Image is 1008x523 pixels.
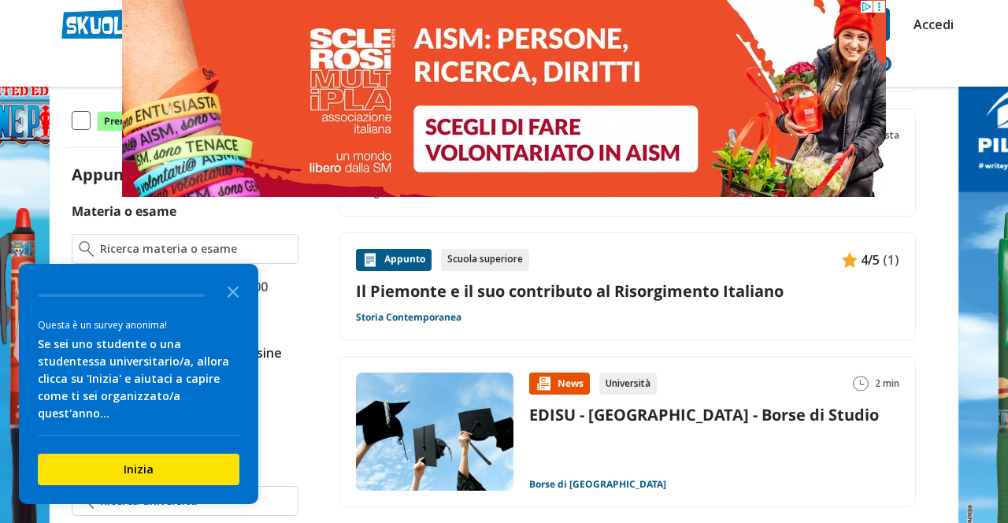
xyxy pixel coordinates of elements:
a: Borse di [GEOGRAPHIC_DATA] [529,478,666,491]
div: Università [599,373,657,395]
a: Storia Contemporanea [356,311,461,324]
button: Inizia [38,454,239,485]
input: Ricerca materia o esame [100,241,291,257]
button: Close the survey [217,275,249,306]
div: News [529,373,590,395]
div: Se sei uno studente o una studentessa universitario/a, allora clicca su 'Inizia' e aiutaci a capi... [38,336,239,422]
div: Appunto [356,249,432,271]
a: Il Piemonte e il suo contributo al Risorgimento Italiano [356,280,899,302]
a: Accedi [913,8,947,41]
label: Appunti [72,164,161,185]
a: EDISU - [GEOGRAPHIC_DATA] - Borse di Studio [529,404,879,425]
img: Tempo lettura [853,376,869,391]
span: (1) [883,250,899,270]
label: Materia o esame [72,202,176,220]
img: Immagine news [356,373,513,491]
img: Ricerca materia o esame [79,241,94,257]
img: Appunti contenuto [362,252,378,268]
img: Appunti contenuto [842,252,858,268]
div: Questa è un survey anonima! [38,317,239,332]
span: Premium [97,111,155,132]
img: News contenuto [535,376,551,391]
span: 4/5 [861,250,880,270]
div: Survey [19,264,258,504]
div: Scuola superiore [441,249,529,271]
span: 2 min [875,373,899,395]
